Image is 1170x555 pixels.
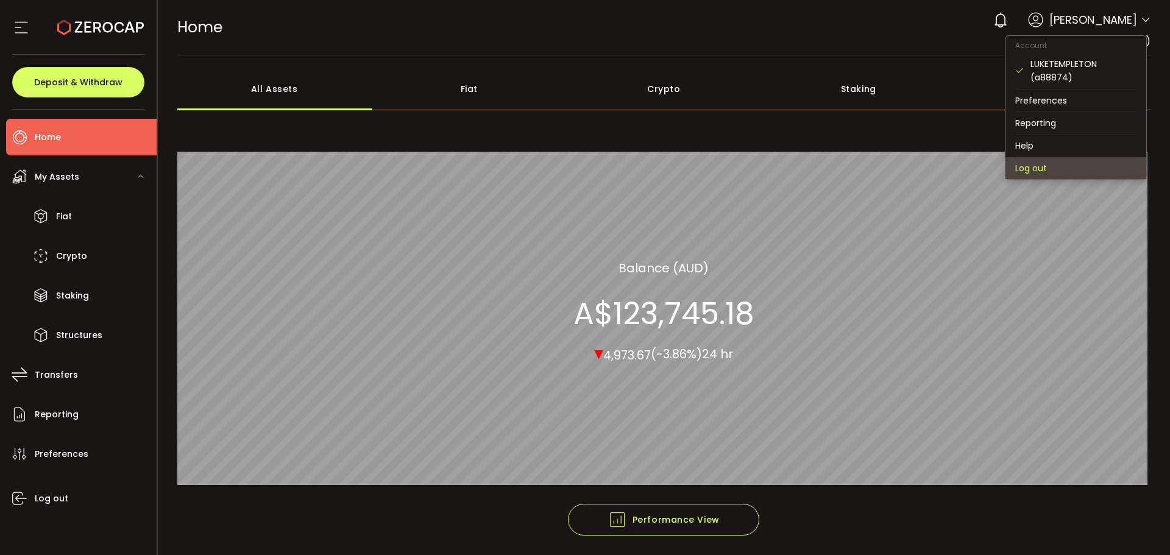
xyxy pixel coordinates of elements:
[12,67,144,97] button: Deposit & Withdraw
[651,345,702,362] span: (-3.86%)
[56,208,72,225] span: Fiat
[1049,12,1137,28] span: [PERSON_NAME]
[35,129,61,146] span: Home
[702,345,733,362] span: 24 hr
[603,346,651,363] span: 4,973.67
[35,445,88,463] span: Preferences
[1005,157,1146,179] li: Log out
[1005,112,1146,134] li: Reporting
[34,78,122,87] span: Deposit & Withdraw
[35,406,79,423] span: Reporting
[619,258,709,277] section: Balance (AUD)
[1109,497,1170,555] iframe: Chat Widget
[177,16,222,38] span: Home
[177,68,372,110] div: All Assets
[1005,90,1146,111] li: Preferences
[56,287,89,305] span: Staking
[56,247,87,265] span: Crypto
[956,68,1151,110] div: Structured Products
[608,511,720,529] span: Performance View
[372,68,567,110] div: Fiat
[573,295,754,331] section: A$123,745.18
[35,168,79,186] span: My Assets
[35,490,68,507] span: Log out
[567,68,762,110] div: Crypto
[1023,34,1150,48] span: LUKETEMPLETON (a88874)
[594,339,603,366] span: ▾
[761,68,956,110] div: Staking
[1005,135,1146,157] li: Help
[35,366,78,384] span: Transfers
[56,327,102,344] span: Structures
[1030,57,1136,84] div: LUKETEMPLETON (a88874)
[1005,40,1057,51] span: Account
[568,504,759,536] button: Performance View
